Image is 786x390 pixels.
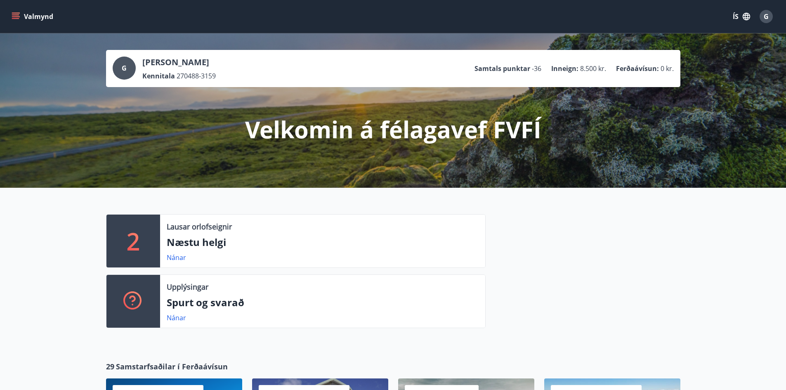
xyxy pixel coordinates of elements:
p: Næstu helgi [167,235,479,249]
p: [PERSON_NAME] [142,57,216,68]
span: G [764,12,769,21]
span: 8.500 kr. [580,64,606,73]
p: Lausar orlofseignir [167,221,232,232]
p: Ferðaávísun : [616,64,659,73]
span: 29 [106,361,114,372]
span: 0 kr. [661,64,674,73]
button: G [756,7,776,26]
span: Samstarfsaðilar í Ferðaávísun [116,361,228,372]
button: ÍS [728,9,755,24]
p: Samtals punktar [474,64,530,73]
p: 2 [127,225,140,257]
a: Nánar [167,253,186,262]
p: Spurt og svarað [167,295,479,310]
a: Nánar [167,313,186,322]
span: G [122,64,127,73]
span: -36 [532,64,541,73]
p: Inneign : [551,64,578,73]
p: Kennitala [142,71,175,80]
span: 270488-3159 [177,71,216,80]
p: Upplýsingar [167,281,208,292]
button: menu [10,9,57,24]
p: Velkomin á félagavef FVFÍ [245,113,541,145]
